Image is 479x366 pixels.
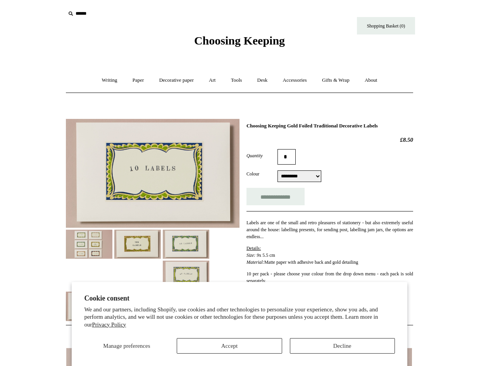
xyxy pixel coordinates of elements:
[126,70,151,91] a: Paper
[163,230,209,259] img: Choosing Keeping Gold Foiled Traditional Decorative Labels
[250,70,275,91] a: Desk
[246,270,413,284] p: 10 per pack - please choose your colour from the drop down menu - each pack is sold separately.
[246,219,413,240] p: Labels are one of the small and retro pleasures of stationery - but also extremely useful around ...
[246,253,259,258] em: Size: 9
[92,321,126,328] a: Privacy Policy
[84,294,395,302] h2: Cookie consent
[246,152,277,159] label: Quantity
[46,333,433,339] h4: Related Products
[276,70,314,91] a: Accessories
[84,338,169,354] button: Manage preferences
[66,119,239,228] img: Choosing Keeping Gold Foiled Traditional Decorative Labels
[290,338,395,354] button: Decline
[246,245,413,266] p: x 5.5 cm Matte paper with adhesive back and gold detailing
[246,123,413,129] h1: Choosing Keeping Gold Foiled Traditional Decorative Labels
[84,306,395,329] p: We and our partners, including Shopify, use cookies and other technologies to personalize your ex...
[194,40,285,46] a: Choosing Keeping
[152,70,201,91] a: Decorative paper
[224,70,249,91] a: Tools
[246,170,277,177] label: Colour
[95,70,124,91] a: Writing
[103,343,150,349] span: Manage preferences
[66,292,112,321] img: Choosing Keeping Gold Foiled Traditional Decorative Labels
[114,230,161,259] img: Choosing Keeping Gold Foiled Traditional Decorative Labels
[194,34,285,47] span: Choosing Keeping
[246,136,413,143] h2: £8.50
[177,338,282,354] button: Accept
[246,259,264,265] em: Material:
[202,70,222,91] a: Art
[246,246,261,251] span: Details:
[163,261,209,290] img: Choosing Keeping Gold Foiled Traditional Decorative Labels
[315,70,357,91] a: Gifts & Wrap
[357,17,415,34] a: Shopping Basket (0)
[66,230,112,259] img: Choosing Keeping Gold Foiled Traditional Decorative Labels
[358,70,384,91] a: About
